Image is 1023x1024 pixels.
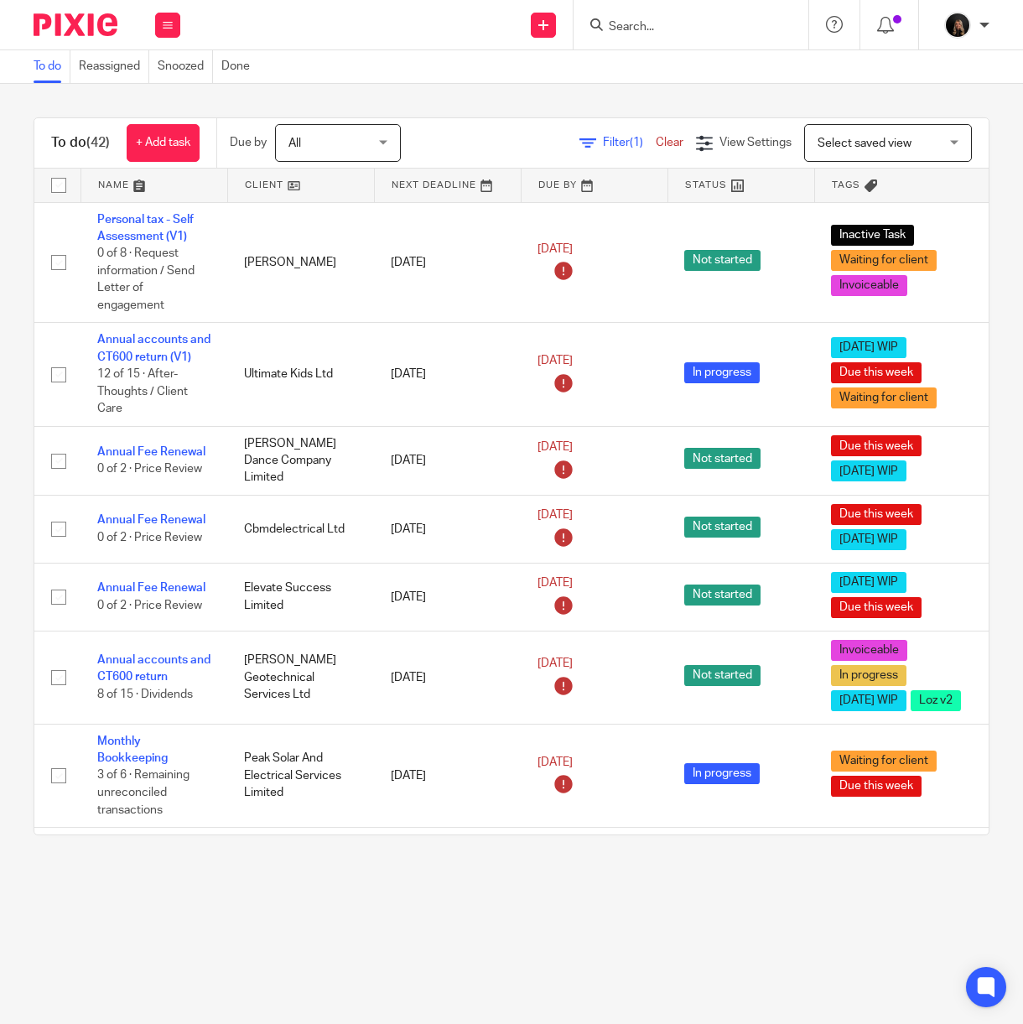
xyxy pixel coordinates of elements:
[831,597,922,618] span: Due this week
[158,50,213,83] a: Snoozed
[97,214,194,242] a: Personal tax - Self Assessment (V1)
[831,529,906,550] span: [DATE] WIP
[97,600,202,611] span: 0 of 2 · Price Review
[374,495,521,563] td: [DATE]
[831,751,937,772] span: Waiting for client
[656,137,683,148] a: Clear
[97,582,205,594] a: Annual Fee Renewal
[831,504,922,525] span: Due this week
[97,514,205,526] a: Annual Fee Renewal
[227,202,374,323] td: [PERSON_NAME]
[97,247,195,311] span: 0 of 8 · Request information / Send Letter of engagement
[97,654,210,683] a: Annual accounts and CT600 return
[537,756,573,768] span: [DATE]
[86,136,110,149] span: (42)
[630,137,643,148] span: (1)
[374,202,521,323] td: [DATE]
[831,275,907,296] span: Invoiceable
[684,250,761,271] span: Not started
[831,690,906,711] span: [DATE] WIP
[831,337,906,358] span: [DATE] WIP
[374,426,521,495] td: [DATE]
[51,134,110,152] h1: To do
[684,665,761,686] span: Not started
[374,724,521,827] td: [DATE]
[97,368,188,414] span: 12 of 15 · After-Thoughts / Client Care
[227,828,374,931] td: Ultimate Kids Ltd
[227,426,374,495] td: [PERSON_NAME] Dance Company Limited
[374,323,521,426] td: [DATE]
[34,50,70,83] a: To do
[831,387,937,408] span: Waiting for client
[831,640,907,661] span: Invoiceable
[227,495,374,563] td: Cbmdelectrical Ltd
[537,510,573,522] span: [DATE]
[97,334,210,362] a: Annual accounts and CT600 return (V1)
[227,563,374,631] td: Elevate Success Limited
[227,724,374,827] td: Peak Solar And Electrical Services Limited
[719,137,792,148] span: View Settings
[537,243,573,255] span: [DATE]
[227,323,374,426] td: Ultimate Kids Ltd
[374,563,521,631] td: [DATE]
[537,441,573,453] span: [DATE]
[684,362,760,383] span: In progress
[97,463,202,475] span: 0 of 2 · Price Review
[79,50,149,83] a: Reassigned
[374,828,521,931] td: [DATE]
[831,665,906,686] span: In progress
[97,770,190,816] span: 3 of 6 · Remaining unreconciled transactions
[288,138,301,149] span: All
[684,517,761,538] span: Not started
[831,460,906,481] span: [DATE] WIP
[944,12,971,39] img: 455A9867.jpg
[831,250,937,271] span: Waiting for client
[127,124,200,162] a: + Add task
[831,572,906,593] span: [DATE] WIP
[221,50,258,83] a: Done
[97,446,205,458] a: Annual Fee Renewal
[607,20,758,35] input: Search
[831,435,922,456] span: Due this week
[603,137,656,148] span: Filter
[831,776,922,797] span: Due this week
[97,532,202,543] span: 0 of 2 · Price Review
[684,585,761,606] span: Not started
[831,362,922,383] span: Due this week
[684,763,760,784] span: In progress
[374,631,521,724] td: [DATE]
[34,13,117,36] img: Pixie
[831,225,914,246] span: Inactive Task
[911,690,961,711] span: Loz v2
[537,658,573,670] span: [DATE]
[227,631,374,724] td: [PERSON_NAME] Geotechnical Services Ltd
[832,180,860,190] span: Tags
[537,356,573,367] span: [DATE]
[684,448,761,469] span: Not started
[537,578,573,590] span: [DATE]
[97,689,193,700] span: 8 of 15 · Dividends
[818,138,911,149] span: Select saved view
[97,736,168,764] a: Monthly Bookkeeping
[230,134,267,151] p: Due by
